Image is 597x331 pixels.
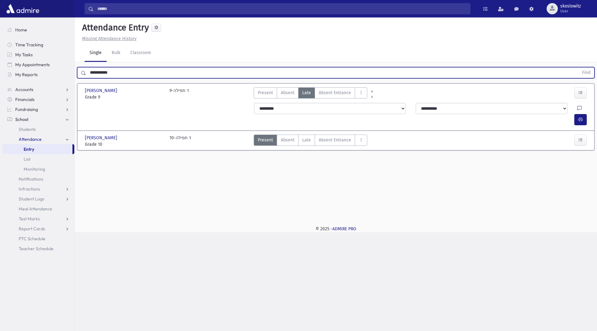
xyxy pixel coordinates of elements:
[5,2,41,15] img: AdmirePro
[254,87,367,100] div: AttTypes
[2,144,72,154] a: Entry
[94,3,470,14] input: Search
[82,36,137,41] u: Missing Attendance History
[107,44,125,62] a: Bulk
[85,135,118,141] span: [PERSON_NAME]
[80,22,149,33] h5: Attendance Entry
[560,4,581,9] span: skoslowitz
[85,141,163,148] span: Grade 10
[15,87,33,92] span: Accounts
[19,196,44,202] span: Student Logs
[578,67,594,78] button: Find
[258,137,273,143] span: Present
[19,236,45,241] span: PTC Schedule
[15,52,33,57] span: My Tasks
[2,244,74,254] a: Teacher Schedule
[15,27,27,33] span: Home
[19,226,45,232] span: Report Cards
[281,90,294,96] span: Absent
[332,226,356,232] a: ADMIRE PRO
[302,137,311,143] span: Late
[560,9,581,14] span: User
[2,214,74,224] a: Test Marks
[15,117,28,122] span: School
[125,44,156,62] a: Classroom
[169,135,191,148] div: 10-ד תפילה
[2,154,74,164] a: List
[2,50,74,60] a: My Tasks
[19,126,36,132] span: Students
[2,234,74,244] a: PTC Schedule
[2,184,74,194] a: Infractions
[19,216,40,222] span: Test Marks
[2,114,74,124] a: School
[2,25,74,35] a: Home
[15,42,43,48] span: Time Tracking
[19,206,52,212] span: Meal Attendance
[15,62,50,67] span: My Appointments
[319,90,351,96] span: Absent Entrance
[302,90,311,96] span: Late
[19,176,43,182] span: Notifications
[85,44,107,62] a: Single
[85,226,587,232] div: © 2025 -
[258,90,273,96] span: Present
[24,146,34,152] span: Entry
[2,94,74,104] a: Financials
[2,104,74,114] a: Fundraising
[15,97,35,102] span: Financials
[19,246,53,251] span: Teacher Schedule
[19,186,40,192] span: Infractions
[2,204,74,214] a: Meal Attendance
[85,87,118,94] span: [PERSON_NAME]
[2,60,74,70] a: My Appointments
[2,224,74,234] a: Report Cards
[24,156,30,162] span: List
[2,85,74,94] a: Accounts
[2,70,74,80] a: My Reports
[2,174,74,184] a: Notifications
[24,166,45,172] span: Monitoring
[15,72,38,77] span: My Reports
[80,36,137,41] a: Missing Attendance History
[19,136,42,142] span: Attendance
[15,107,38,112] span: Fundraising
[85,94,163,100] span: Grade 9
[2,40,74,50] a: Time Tracking
[2,164,74,174] a: Monitoring
[281,137,294,143] span: Absent
[2,194,74,204] a: Student Logs
[319,137,351,143] span: Absent Entrance
[254,135,367,148] div: AttTypes
[169,87,189,100] div: 9-ד תפילה
[2,134,74,144] a: Attendance
[2,124,74,134] a: Students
